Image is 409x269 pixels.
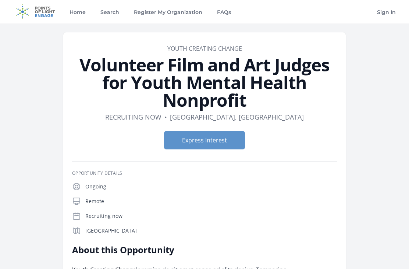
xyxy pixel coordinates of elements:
h2: About this Opportunity [72,244,287,256]
p: Recruiting now [85,212,337,220]
p: [GEOGRAPHIC_DATA] [85,227,337,234]
p: Ongoing [85,183,337,190]
dd: [GEOGRAPHIC_DATA], [GEOGRAPHIC_DATA] [170,112,304,122]
button: Express Interest [164,131,245,149]
dd: Recruiting now [105,112,161,122]
p: Remote [85,198,337,205]
div: • [164,112,167,122]
h3: Opportunity Details [72,170,337,176]
a: Youth Creating Change [167,45,242,53]
h1: Volunteer Film and Art Judges for Youth Mental Health Nonprofit [72,56,337,109]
